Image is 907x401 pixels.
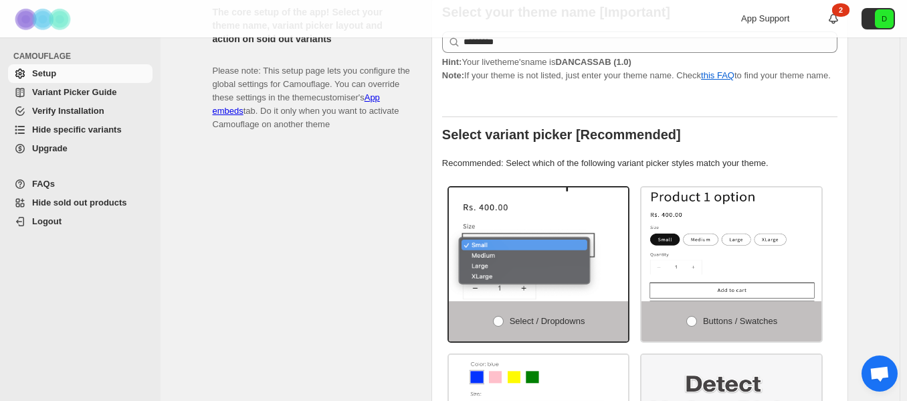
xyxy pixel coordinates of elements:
[13,51,154,62] span: CAMOUFLAGE
[32,216,62,226] span: Logout
[8,64,153,83] a: Setup
[32,68,56,78] span: Setup
[882,15,887,23] text: D
[875,9,894,28] span: Avatar with initials D
[32,197,127,208] span: Hide sold out products
[8,102,153,121] a: Verify Installation
[444,167,714,338] img: Select / Dropdowns
[701,70,734,80] a: this FAQ
[32,87,116,97] span: Variant Picker Guide
[862,355,898,392] div: Chat abierto
[213,51,410,131] p: Please note: This setup page lets you configure the global settings for Camouflage. You can overr...
[8,193,153,212] a: Hide sold out products
[32,179,55,189] span: FAQs
[8,121,153,139] a: Hide specific variants
[442,157,837,170] p: Recommended: Select which of the following variant picker styles match your theme.
[862,8,895,29] button: Avatar with initials D
[8,212,153,231] a: Logout
[641,187,821,301] img: Buttons / Swatches
[8,175,153,193] a: FAQs
[703,316,777,326] span: Buttons / Swatches
[827,12,840,25] a: 2
[11,1,78,37] img: Camouflage
[442,57,462,67] strong: Hint:
[442,70,464,80] strong: Note:
[32,125,122,135] span: Hide specific variants
[510,316,585,326] span: Select / Dropdowns
[442,57,631,67] span: Your live theme's name is
[741,13,789,23] span: App Support
[555,57,631,67] strong: DANCASSAB (1.0)
[442,127,681,142] b: Select variant picker [Recommended]
[32,143,68,153] span: Upgrade
[442,56,837,82] p: If your theme is not listed, just enter your theme name. Check to find your theme name.
[8,139,153,158] a: Upgrade
[8,83,153,102] a: Variant Picker Guide
[832,3,849,17] div: 2
[32,106,104,116] span: Verify Installation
